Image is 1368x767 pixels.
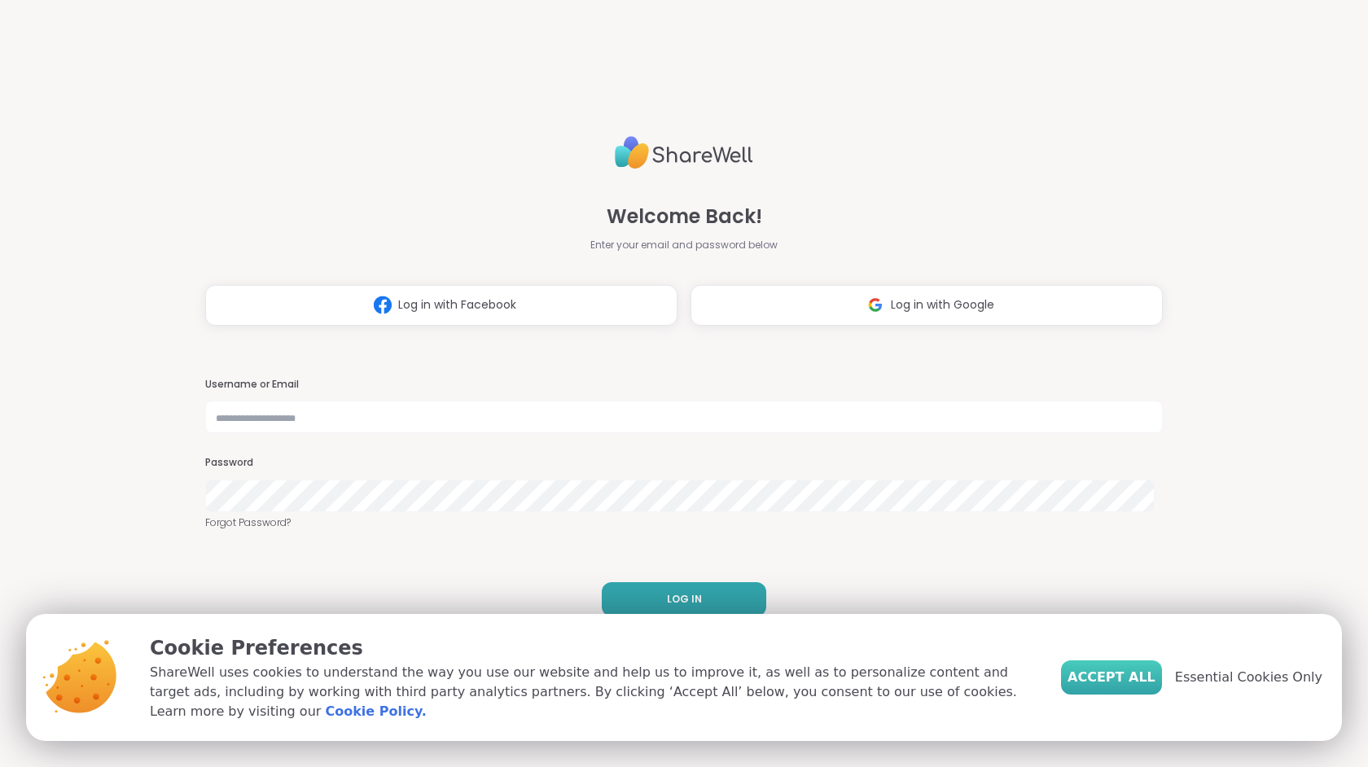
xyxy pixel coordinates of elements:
[205,378,1163,392] h3: Username or Email
[398,296,516,313] span: Log in with Facebook
[602,582,766,616] button: LOG IN
[325,702,426,721] a: Cookie Policy.
[891,296,994,313] span: Log in with Google
[590,238,778,252] span: Enter your email and password below
[205,285,677,326] button: Log in with Facebook
[1068,668,1155,687] span: Accept All
[1175,668,1322,687] span: Essential Cookies Only
[860,290,891,320] img: ShareWell Logomark
[1061,660,1162,695] button: Accept All
[205,456,1163,470] h3: Password
[205,515,1163,530] a: Forgot Password?
[667,592,702,607] span: LOG IN
[615,129,753,176] img: ShareWell Logo
[691,285,1163,326] button: Log in with Google
[150,633,1035,663] p: Cookie Preferences
[367,290,398,320] img: ShareWell Logomark
[150,663,1035,721] p: ShareWell uses cookies to understand the way you use our website and help us to improve it, as we...
[607,202,762,231] span: Welcome Back!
